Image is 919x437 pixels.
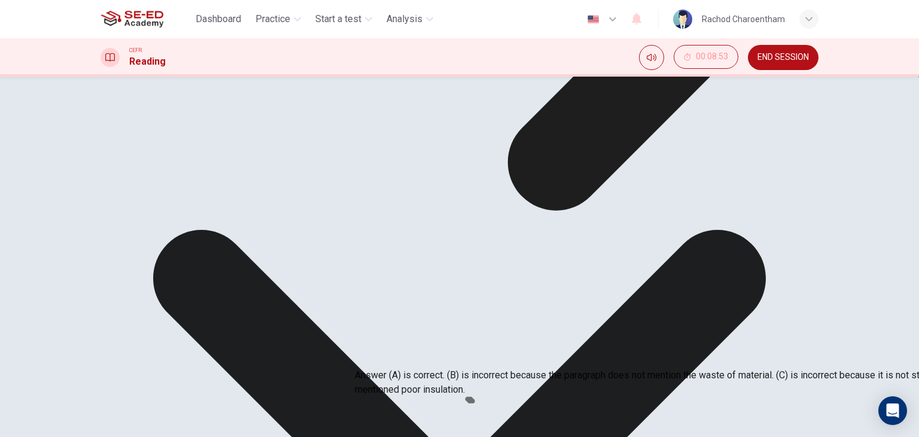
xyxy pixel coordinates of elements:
[586,15,601,24] img: en
[196,12,241,26] span: Dashboard
[757,53,809,62] span: END SESSION
[673,10,692,29] img: Profile picture
[101,7,163,31] img: SE-ED Academy logo
[674,45,738,70] div: Hide
[639,45,664,70] div: Mute
[878,396,907,425] div: Open Intercom Messenger
[129,46,142,54] span: CEFR
[387,12,422,26] span: Analysis
[702,12,785,26] div: Rachod Charoentham
[315,12,361,26] span: Start a test
[129,54,166,69] h1: Reading
[255,12,290,26] span: Practice
[696,52,728,62] span: 00:08:53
